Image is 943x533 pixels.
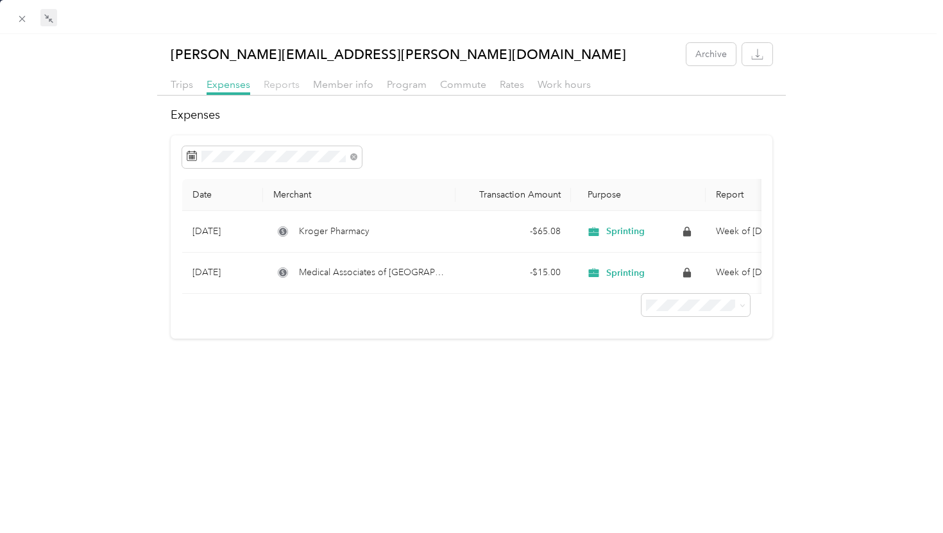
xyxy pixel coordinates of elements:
[606,226,645,237] span: Sprinting
[182,253,263,294] td: [DATE]
[387,78,427,90] span: Program
[207,78,250,90] span: Expenses
[706,211,834,253] td: Week of May 19 2025
[299,266,445,280] span: Medical Associates of [GEOGRAPHIC_DATA]
[606,267,645,279] span: Sprinting
[182,211,263,253] td: [DATE]
[455,179,571,211] th: Transaction Amount
[466,266,561,280] div: - $15.00
[171,106,772,124] h2: Expenses
[706,179,834,211] th: Report
[581,189,622,200] span: Purpose
[686,43,736,65] button: Archive
[299,224,370,239] span: Kroger Pharmacy
[538,78,591,90] span: Work hours
[466,224,561,239] div: - $65.08
[500,78,524,90] span: Rates
[171,43,626,65] p: [PERSON_NAME][EMAIL_ADDRESS][PERSON_NAME][DOMAIN_NAME]
[263,179,455,211] th: Merchant
[264,78,300,90] span: Reports
[706,253,834,294] td: Week of May 19 2025
[182,179,263,211] th: Date
[871,461,943,533] iframe: Everlance-gr Chat Button Frame
[313,78,373,90] span: Member info
[171,78,193,90] span: Trips
[440,78,486,90] span: Commute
